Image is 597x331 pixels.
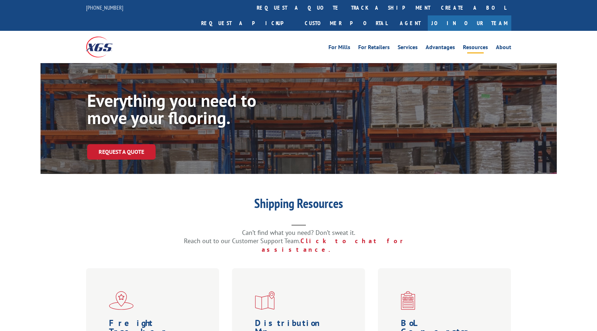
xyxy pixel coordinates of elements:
a: [PHONE_NUMBER] [86,4,123,11]
a: Request a Quote [87,144,156,160]
a: Services [398,44,418,52]
a: Advantages [426,44,455,52]
a: Customer Portal [299,15,393,31]
h1: Everything you need to move your flooring. [87,92,302,130]
a: Resources [463,44,488,52]
a: Click to chat for assistance. [262,237,413,254]
a: For Mills [328,44,350,52]
a: Join Our Team [428,15,511,31]
img: xgs-icon-flagship-distribution-model-red [109,291,134,310]
a: Request a pickup [196,15,299,31]
a: About [496,44,511,52]
a: For Retailers [358,44,390,52]
p: Can’t find what you need? Don’t sweat it. Reach out to our Customer Support Team. [155,228,442,254]
h1: Shipping Resources [155,197,442,213]
img: xgs-icon-bo-l-generator-red [401,291,415,310]
a: Agent [393,15,428,31]
img: xgs-icon-distribution-map-red [255,291,275,310]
